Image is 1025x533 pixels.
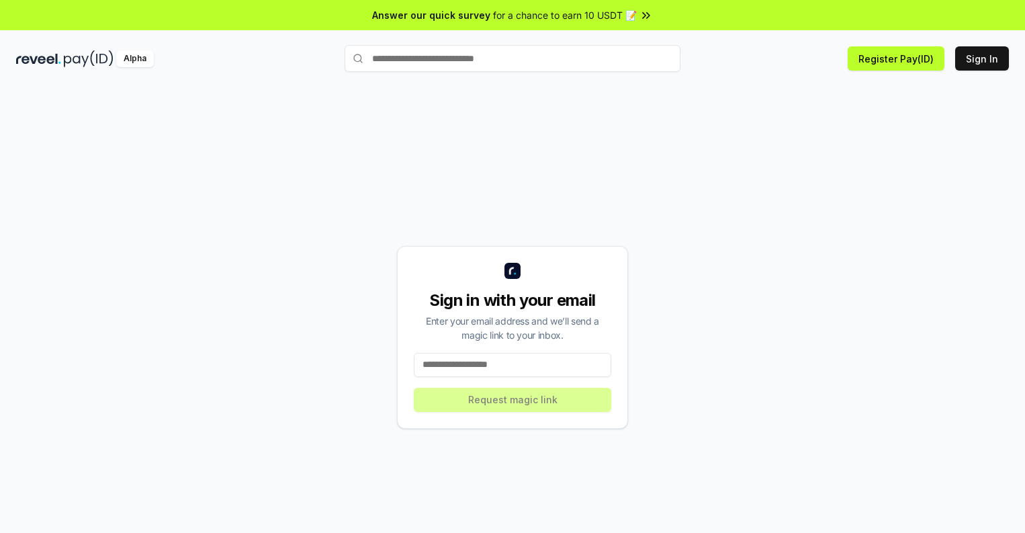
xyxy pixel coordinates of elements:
img: logo_small [504,263,521,279]
div: Sign in with your email [414,290,611,311]
button: Sign In [955,46,1009,71]
img: pay_id [64,50,114,67]
img: reveel_dark [16,50,61,67]
span: for a chance to earn 10 USDT 📝 [493,8,637,22]
button: Register Pay(ID) [848,46,944,71]
span: Answer our quick survey [372,8,490,22]
div: Alpha [116,50,154,67]
div: Enter your email address and we’ll send a magic link to your inbox. [414,314,611,342]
